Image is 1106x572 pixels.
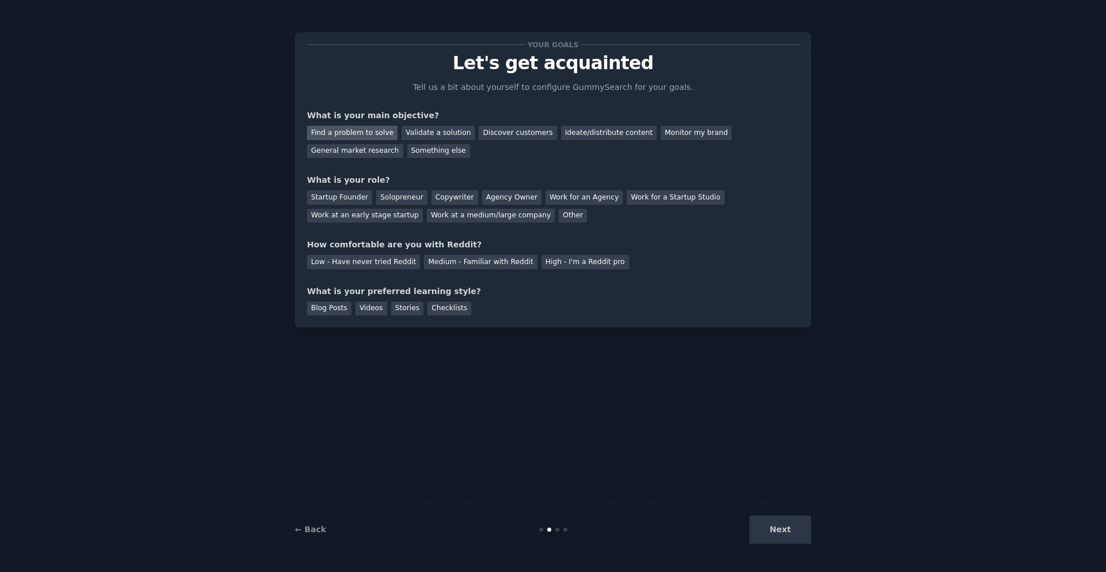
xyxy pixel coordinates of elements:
div: Ideate/distribute content [561,126,657,140]
div: Startup Founder [307,190,372,205]
div: Videos [355,302,387,316]
div: Solopreneur [376,190,427,205]
div: Medium - Familiar with Reddit [424,255,537,269]
p: Tell us a bit about yourself to configure GummySearch for your goals. [408,81,698,93]
div: Work for an Agency [546,190,623,205]
div: Validate a solution [402,126,475,140]
div: Copywriter [431,190,478,205]
div: What is your preferred learning style? [307,285,799,298]
div: Work at a medium/large company [427,209,555,223]
div: General market research [307,144,403,159]
div: Checklists [427,302,471,316]
div: Stories [391,302,423,316]
div: Other [559,209,587,223]
div: Work at an early stage startup [307,209,423,223]
a: ← Back [295,525,326,534]
div: What is your main objective? [307,110,799,122]
p: Let's get acquainted [307,53,799,73]
div: How comfortable are you with Reddit? [307,239,799,251]
div: Blog Posts [307,302,351,316]
div: What is your role? [307,174,799,186]
div: Work for a Startup Studio [627,190,724,205]
div: Find a problem to solve [307,126,397,140]
div: Discover customers [479,126,556,140]
div: Monitor my brand [661,126,732,140]
div: Something else [407,144,470,159]
div: High - I'm a Reddit pro [541,255,629,269]
div: Agency Owner [482,190,541,205]
span: Your goals [525,39,581,51]
div: Low - Have never tried Reddit [307,255,420,269]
